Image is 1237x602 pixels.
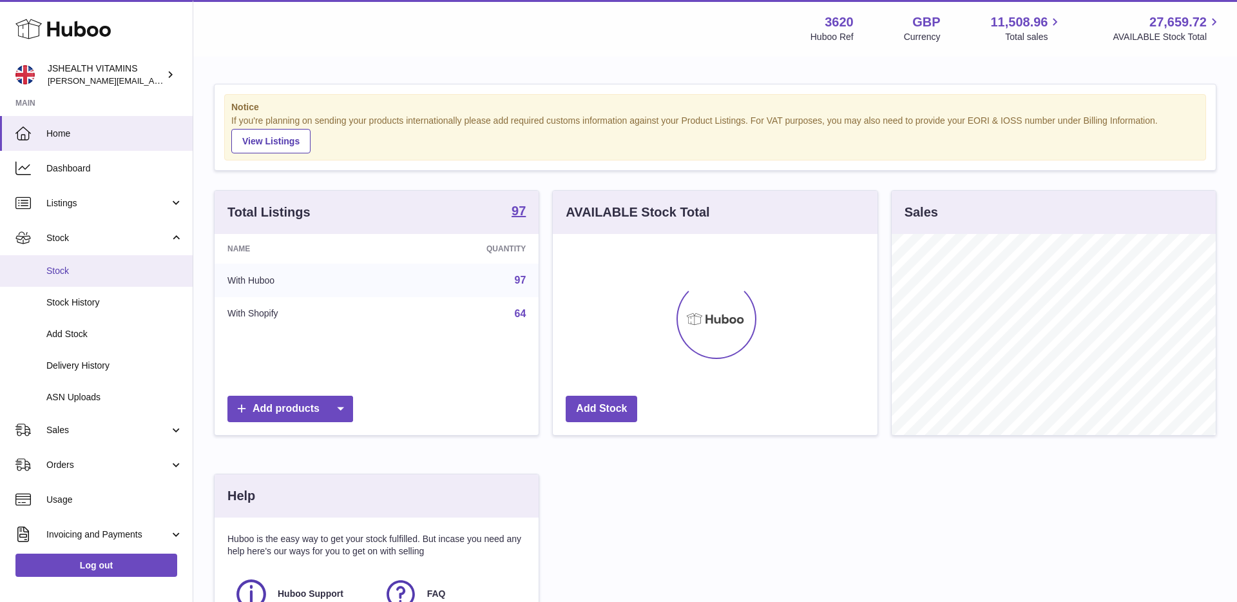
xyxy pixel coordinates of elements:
h3: Total Listings [227,204,311,221]
span: Orders [46,459,169,471]
span: Stock [46,232,169,244]
h3: Help [227,487,255,505]
span: Dashboard [46,162,183,175]
span: Huboo Support [278,588,343,600]
td: With Shopify [215,297,389,331]
span: [PERSON_NAME][EMAIL_ADDRESS][DOMAIN_NAME] [48,75,258,86]
a: 64 [515,308,526,319]
span: AVAILABLE Stock Total [1113,31,1222,43]
h3: Sales [905,204,938,221]
td: With Huboo [215,264,389,297]
a: Add Stock [566,396,637,422]
span: Usage [46,494,183,506]
p: Huboo is the easy way to get your stock fulfilled. But incase you need any help here's our ways f... [227,533,526,558]
a: 11,508.96 Total sales [990,14,1062,43]
span: Add Stock [46,328,183,340]
strong: Notice [231,101,1199,113]
a: Log out [15,554,177,577]
div: Huboo Ref [810,31,854,43]
th: Name [215,234,389,264]
span: FAQ [427,588,446,600]
a: Add products [227,396,353,422]
strong: GBP [912,14,940,31]
span: Stock History [46,296,183,309]
span: Sales [46,424,169,436]
strong: 3620 [825,14,854,31]
span: 11,508.96 [990,14,1048,31]
img: francesca@jshealthvitamins.com [15,65,35,84]
span: Listings [46,197,169,209]
div: Currency [904,31,941,43]
span: Delivery History [46,360,183,372]
span: Home [46,128,183,140]
div: JSHEALTH VITAMINS [48,63,164,87]
div: If you're planning on sending your products internationally please add required customs informati... [231,115,1199,153]
a: 27,659.72 AVAILABLE Stock Total [1113,14,1222,43]
span: Invoicing and Payments [46,529,169,541]
strong: 97 [512,204,526,217]
a: View Listings [231,129,311,153]
a: 97 [512,204,526,220]
span: Stock [46,265,183,277]
span: 27,659.72 [1149,14,1207,31]
span: Total sales [1005,31,1062,43]
span: ASN Uploads [46,391,183,403]
h3: AVAILABLE Stock Total [566,204,709,221]
a: 97 [515,275,526,286]
th: Quantity [389,234,539,264]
